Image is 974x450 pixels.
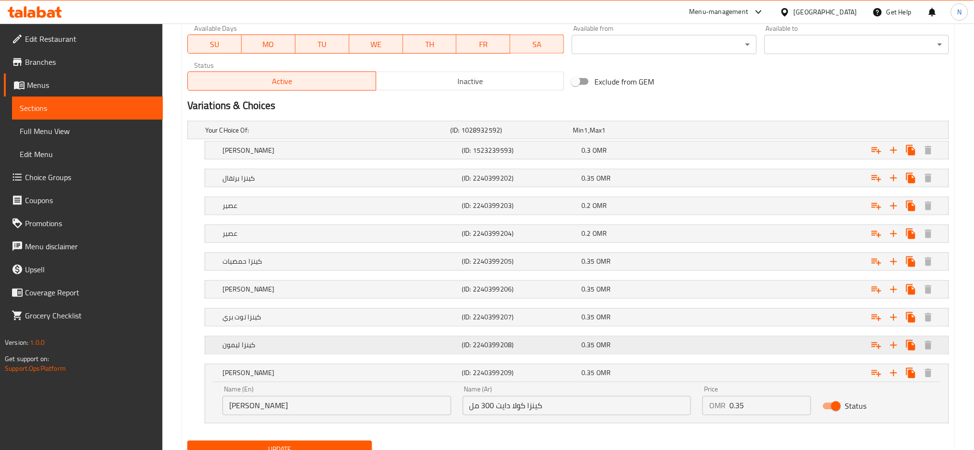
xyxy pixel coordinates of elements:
span: Coverage Report [25,287,155,298]
button: Add new choice [885,365,902,382]
button: WE [349,35,403,54]
button: Add new choice [885,337,902,354]
a: Menus [4,73,163,97]
span: Sections [20,102,155,114]
a: Edit Menu [12,143,163,166]
h5: (ID: 2240399205) [462,257,578,267]
button: Add choice group [868,253,885,270]
button: SU [187,35,242,54]
button: Add new choice [885,309,902,326]
span: 0.2 [581,200,591,212]
span: 0.35 [581,367,595,379]
button: Delete عصير [920,197,937,215]
button: Active [187,72,376,91]
span: 0.35 [581,255,595,268]
span: Version: [5,336,28,349]
span: Full Menu View [20,125,155,137]
span: Grocery Checklist [25,310,155,321]
button: Clone new choice [902,365,920,382]
span: MO [246,37,292,51]
span: Promotions [25,218,155,229]
h5: كينزا حمضيات [222,257,458,267]
button: Delete كينزا كولا [920,281,937,298]
h5: (ID: 2240399208) [462,341,578,350]
button: Clone new choice [902,337,920,354]
div: Expand [205,365,949,382]
button: Add choice group [868,337,885,354]
h5: عصير [222,201,458,211]
button: Add choice group [868,309,885,326]
button: Clone new choice [902,170,920,187]
button: MO [242,35,296,54]
span: TU [299,37,345,51]
a: Full Menu View [12,120,163,143]
span: Exclude from GEM [594,76,654,87]
a: Menu disclaimer [4,235,163,258]
span: Edit Menu [20,148,155,160]
button: Add new choice [885,197,902,215]
a: Choice Groups [4,166,163,189]
span: Get support on: [5,353,49,365]
button: Delete كينزا كولا دايت [920,365,937,382]
h5: (ID: 2240399207) [462,313,578,322]
div: Expand [205,197,949,215]
span: Max [590,124,602,136]
span: 0.2 [581,228,591,240]
p: OMR [709,400,726,412]
h5: [PERSON_NAME] [222,146,458,155]
button: Add new choice [885,253,902,270]
button: Delete كينزا برتقال [920,170,937,187]
input: Enter name Ar [463,396,691,415]
a: Branches [4,50,163,73]
button: Clone new choice [902,281,920,298]
span: WE [353,37,399,51]
h5: كينزا برتقال [222,173,458,183]
button: Delete كينزا توت بري [920,309,937,326]
button: Clone new choice [902,197,920,215]
button: SA [510,35,564,54]
button: Delete كينزا كولا [920,142,937,159]
span: 0.3 [581,144,591,157]
span: 1 [584,124,588,136]
a: Edit Restaurant [4,27,163,50]
div: [GEOGRAPHIC_DATA] [794,7,857,17]
button: Delete كينزا ليمون [920,337,937,354]
div: Expand [205,281,949,298]
span: Active [192,74,372,88]
span: SA [514,37,560,51]
h5: [PERSON_NAME] [222,368,458,378]
h5: (ID: 2240399209) [462,368,578,378]
span: OMR [596,311,611,324]
span: Inactive [380,74,561,88]
h2: Variations & Choices [187,98,949,113]
div: Expand [205,337,949,354]
button: Clone new choice [902,309,920,326]
span: Edit Restaurant [25,33,155,45]
span: OMR [592,228,607,240]
span: 1.0.0 [30,336,45,349]
button: Add choice group [868,365,885,382]
span: OMR [596,255,611,268]
h5: (ID: 2240399202) [462,173,578,183]
div: ​ [572,35,756,54]
button: TU [296,35,349,54]
span: Choice Groups [25,171,155,183]
span: OMR [596,283,611,296]
span: 0.35 [581,172,595,184]
button: Add choice group [868,281,885,298]
button: Inactive [376,72,565,91]
span: Min [573,124,584,136]
div: Expand [205,309,949,326]
button: Add choice group [868,225,885,243]
span: FR [460,37,506,51]
div: Expand [205,170,949,187]
div: Expand [188,122,949,139]
button: Add choice group [868,142,885,159]
button: Add choice group [868,197,885,215]
span: OMR [596,339,611,352]
input: Please enter price [729,396,811,415]
h5: عصير [222,229,458,239]
div: Expand [205,225,949,243]
a: Support.OpsPlatform [5,362,66,375]
div: ​ [764,35,949,54]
